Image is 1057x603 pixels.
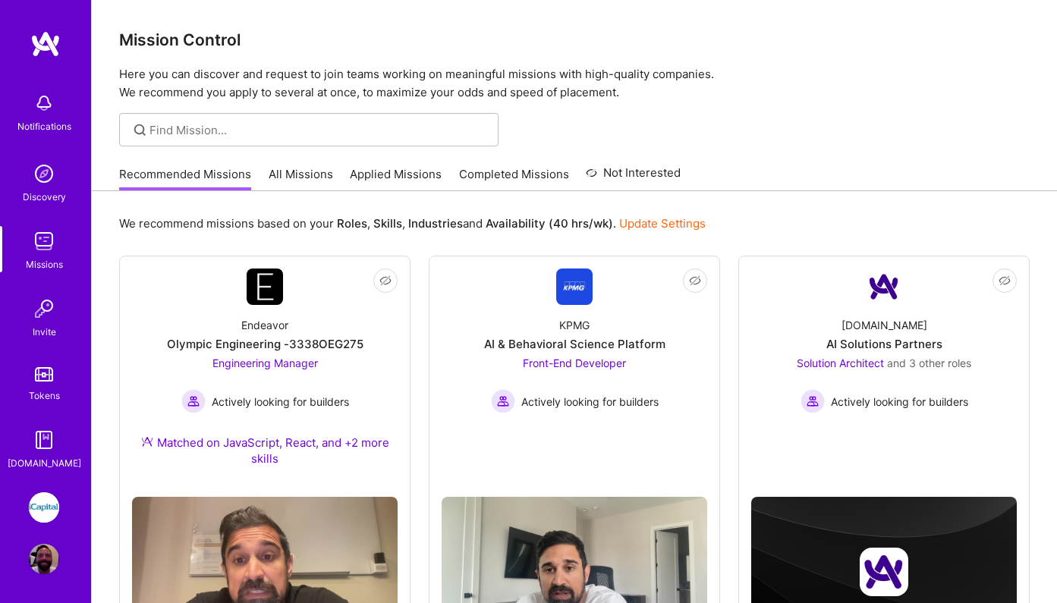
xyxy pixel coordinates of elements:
[119,215,706,231] p: We recommend missions based on your , , and .
[842,317,927,333] div: [DOMAIN_NAME]
[132,435,398,466] div: Matched on JavaScript, React, and +2 more skills
[241,317,288,333] div: Endeavor
[751,269,1017,451] a: Company Logo[DOMAIN_NAME]AI Solutions PartnersSolution Architect and 3 other rolesActively lookin...
[523,356,626,369] span: Front-End Developer
[29,388,60,404] div: Tokens
[521,394,659,410] span: Actively looking for builders
[149,122,487,138] input: Find Mission...
[131,121,149,139] i: icon SearchGrey
[556,269,593,305] img: Company Logo
[619,216,706,231] a: Update Settings
[689,275,701,287] i: icon EyeClosed
[29,492,59,523] img: iCapital: Building an Alternative Investment Marketplace
[132,269,398,485] a: Company LogoEndeavorOlympic Engineering -3338OEG275Engineering Manager Actively looking for build...
[212,394,349,410] span: Actively looking for builders
[167,336,363,352] div: Olympic Engineering -3338OEG275
[181,389,206,413] img: Actively looking for builders
[887,356,971,369] span: and 3 other roles
[29,226,59,256] img: teamwork
[373,216,402,231] b: Skills
[831,394,968,410] span: Actively looking for builders
[119,166,251,191] a: Recommended Missions
[350,166,442,191] a: Applied Missions
[17,118,71,134] div: Notifications
[459,166,569,191] a: Completed Missions
[866,269,902,305] img: Company Logo
[119,30,1030,49] h3: Mission Control
[29,544,59,574] img: User Avatar
[29,425,59,455] img: guide book
[30,30,61,58] img: logo
[797,356,884,369] span: Solution Architect
[119,65,1030,102] p: Here you can discover and request to join teams working on meaningful missions with high-quality ...
[33,324,56,340] div: Invite
[212,356,318,369] span: Engineering Manager
[999,275,1011,287] i: icon EyeClosed
[486,216,613,231] b: Availability (40 hrs/wk)
[484,336,665,352] div: AI & Behavioral Science Platform
[269,166,333,191] a: All Missions
[247,269,283,305] img: Company Logo
[35,367,53,382] img: tokens
[442,269,707,485] a: Company LogoKPMGAI & Behavioral Science PlatformFront-End Developer Actively looking for builders...
[25,492,63,523] a: iCapital: Building an Alternative Investment Marketplace
[586,164,681,191] a: Not Interested
[491,389,515,413] img: Actively looking for builders
[23,189,66,205] div: Discovery
[408,216,463,231] b: Industries
[860,548,908,596] img: Company logo
[29,159,59,189] img: discovery
[141,435,153,448] img: Ateam Purple Icon
[826,336,942,352] div: AI Solutions Partners
[29,294,59,324] img: Invite
[26,256,63,272] div: Missions
[801,389,825,413] img: Actively looking for builders
[559,317,590,333] div: KPMG
[25,544,63,574] a: User Avatar
[8,455,81,471] div: [DOMAIN_NAME]
[379,275,392,287] i: icon EyeClosed
[337,216,367,231] b: Roles
[29,88,59,118] img: bell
